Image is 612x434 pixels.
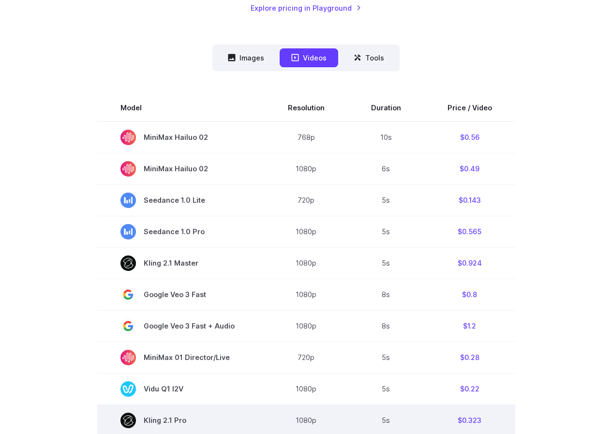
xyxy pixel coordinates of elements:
span: MiniMax Hailuo 02 [120,130,241,145]
a: Explore pricing in Playground [251,2,361,14]
td: $0.8 [424,279,515,310]
td: $0.49 [424,153,515,184]
td: $0.565 [424,216,515,247]
td: $0.28 [424,342,515,373]
td: 720p [265,184,348,216]
span: Kling 2.1 Master [120,255,241,271]
td: 768p [265,121,348,153]
td: 8s [348,310,424,342]
td: 1080p [265,310,348,342]
td: 5s [348,184,424,216]
td: 1080p [265,279,348,310]
span: Seedance 1.0 Lite [120,193,241,208]
td: 5s [348,216,424,247]
td: 1080p [265,247,348,279]
td: 5s [348,342,424,373]
td: $0.22 [424,373,515,404]
span: Google Veo 3 Fast + Audio [120,318,241,334]
td: 6s [348,153,424,184]
span: MiniMax 01 Director/Live [120,350,241,365]
td: 1080p [265,216,348,247]
td: 10s [348,121,424,153]
th: Price / Video [424,94,515,121]
td: $1.2 [424,310,515,342]
td: 8s [348,279,424,310]
td: $0.143 [424,184,515,216]
td: 5s [348,373,424,404]
td: $0.924 [424,247,515,279]
td: 1080p [265,153,348,184]
th: Model [97,94,265,121]
th: Duration [348,94,424,121]
span: Vidu Q1 I2V [120,381,241,397]
td: $0.56 [424,121,515,153]
button: Images [216,48,276,67]
th: Resolution [265,94,348,121]
span: MiniMax Hailuo 02 [120,161,241,177]
td: 1080p [265,373,348,404]
button: Tools [342,48,396,67]
td: 720p [265,342,348,373]
button: Videos [280,48,338,67]
td: 5s [348,247,424,279]
span: Google Veo 3 Fast [120,287,241,302]
span: Seedance 1.0 Pro [120,224,241,239]
span: Kling 2.1 Pro [120,413,241,428]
